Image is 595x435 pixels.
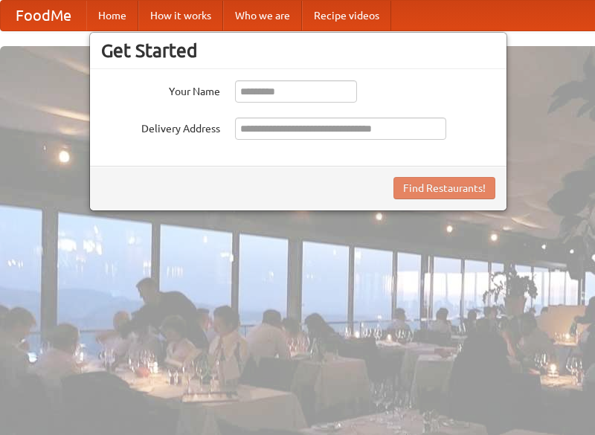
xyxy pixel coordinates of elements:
label: Your Name [101,80,220,99]
h3: Get Started [101,39,495,62]
a: Home [86,1,138,30]
a: FoodMe [1,1,86,30]
button: Find Restaurants! [393,177,495,199]
a: How it works [138,1,223,30]
a: Recipe videos [302,1,391,30]
label: Delivery Address [101,117,220,136]
a: Who we are [223,1,302,30]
